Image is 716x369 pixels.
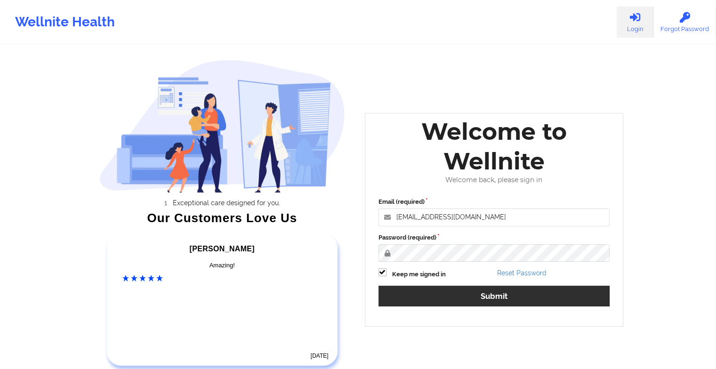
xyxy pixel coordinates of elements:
[311,353,329,359] time: [DATE]
[378,197,610,207] label: Email (required)
[497,269,547,277] a: Reset Password
[653,7,716,38] a: Forgot Password
[122,261,322,270] div: Amazing!
[372,117,617,176] div: Welcome to Wellnite
[392,270,446,279] label: Keep me signed in
[190,245,255,253] span: [PERSON_NAME]
[378,209,610,226] input: Email address
[378,233,610,242] label: Password (required)
[378,286,610,306] button: Submit
[99,59,345,193] img: wellnite-auth-hero_200.c722682e.png
[372,176,617,184] div: Welcome back, please sign in
[108,199,345,207] li: Exceptional care designed for you.
[617,7,653,38] a: Login
[99,213,345,223] div: Our Customers Love Us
